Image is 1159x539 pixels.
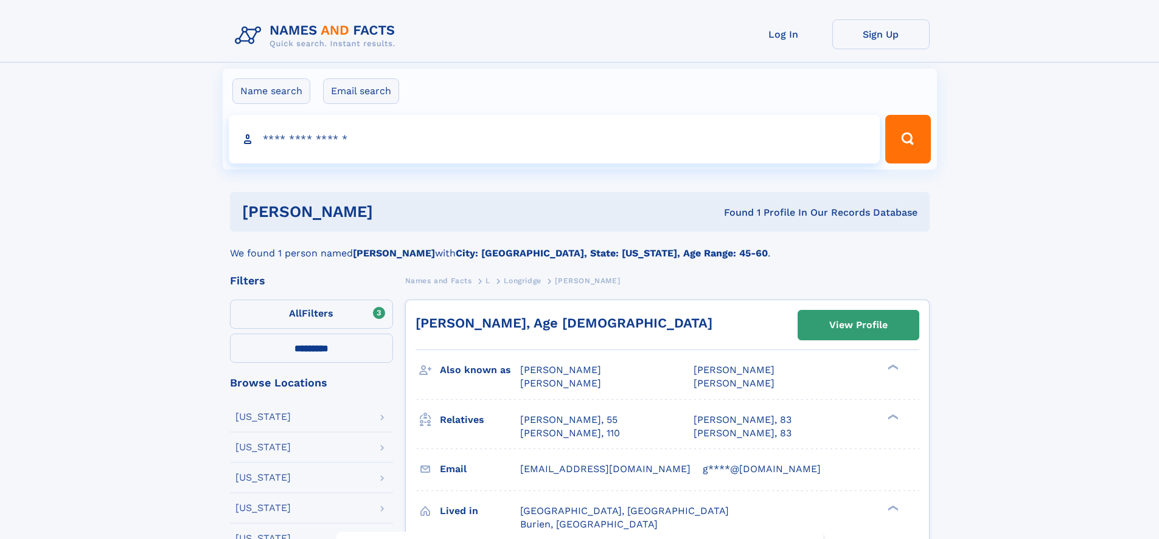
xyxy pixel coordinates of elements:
[520,427,620,440] a: [PERSON_NAME], 110
[235,473,291,482] div: [US_STATE]
[520,413,618,427] a: [PERSON_NAME], 55
[440,501,520,521] h3: Lived in
[229,115,880,163] input: search input
[885,363,899,371] div: ❯
[520,518,658,530] span: Burien, [GEOGRAPHIC_DATA]
[885,413,899,421] div: ❯
[486,273,490,288] a: L
[235,503,291,513] div: [US_STATE]
[832,19,930,49] a: Sign Up
[235,442,291,452] div: [US_STATE]
[486,276,490,285] span: L
[885,115,930,163] button: Search Button
[520,364,601,376] span: [PERSON_NAME]
[416,315,712,331] a: [PERSON_NAME], Age [DEMOGRAPHIC_DATA]
[885,504,899,512] div: ❯
[694,364,774,376] span: [PERSON_NAME]
[230,232,930,261] div: We found 1 person named with .
[440,360,520,380] h3: Also known as
[242,204,549,219] h1: [PERSON_NAME]
[694,413,792,427] a: [PERSON_NAME], 83
[504,276,541,285] span: Longridge
[353,247,435,259] b: [PERSON_NAME]
[520,463,691,475] span: [EMAIL_ADDRESS][DOMAIN_NAME]
[694,427,792,440] a: [PERSON_NAME], 83
[694,377,774,389] span: [PERSON_NAME]
[230,19,405,52] img: Logo Names and Facts
[555,276,620,285] span: [PERSON_NAME]
[235,412,291,422] div: [US_STATE]
[520,505,729,517] span: [GEOGRAPHIC_DATA], [GEOGRAPHIC_DATA]
[230,275,393,286] div: Filters
[504,273,541,288] a: Longridge
[520,377,601,389] span: [PERSON_NAME]
[230,300,393,329] label: Filters
[323,78,399,104] label: Email search
[548,206,917,219] div: Found 1 Profile In Our Records Database
[440,459,520,479] h3: Email
[405,273,472,288] a: Names and Facts
[440,410,520,430] h3: Relatives
[456,247,768,259] b: City: [GEOGRAPHIC_DATA], State: [US_STATE], Age Range: 45-60
[232,78,310,104] label: Name search
[798,311,919,340] a: View Profile
[735,19,832,49] a: Log In
[289,307,302,319] span: All
[829,311,888,339] div: View Profile
[230,377,393,388] div: Browse Locations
